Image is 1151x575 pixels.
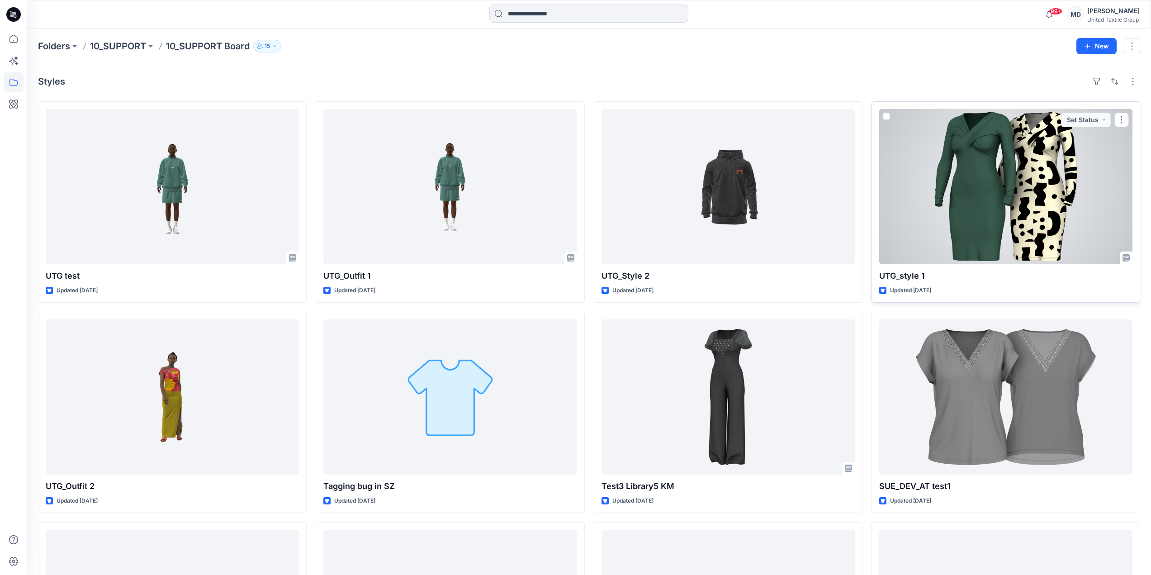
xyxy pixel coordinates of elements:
[166,40,250,52] p: 10_SUPPORT Board
[265,41,270,51] p: 15
[38,40,70,52] a: Folders
[602,319,855,475] a: Test3 Library5 KM
[323,270,577,282] p: UTG_Outfit 1
[1087,16,1140,23] div: United Textile Group
[334,286,375,295] p: Updated [DATE]
[612,286,654,295] p: Updated [DATE]
[323,109,577,264] a: UTG_Outfit 1
[323,319,577,475] a: Tagging bug in SZ
[602,270,855,282] p: UTG_Style 2
[612,496,654,506] p: Updated [DATE]
[1087,5,1140,16] div: [PERSON_NAME]
[890,286,931,295] p: Updated [DATE]
[90,40,146,52] a: 10_SUPPORT
[38,76,65,87] h4: Styles
[879,270,1132,282] p: UTG_style 1
[879,480,1132,493] p: SUE_DEV_AT test1
[253,40,281,52] button: 15
[1076,38,1117,54] button: New
[879,319,1132,475] a: SUE_DEV_AT test1
[602,480,855,493] p: Test3 Library5 KM
[46,270,299,282] p: UTG test
[46,109,299,264] a: UTG test
[334,496,375,506] p: Updated [DATE]
[890,496,931,506] p: Updated [DATE]
[602,109,855,264] a: UTG_Style 2
[1049,8,1062,15] span: 99+
[1067,6,1084,23] div: MD
[323,480,577,493] p: Tagging bug in SZ
[57,496,98,506] p: Updated [DATE]
[879,109,1132,264] a: UTG_style 1
[57,286,98,295] p: Updated [DATE]
[46,319,299,475] a: UTG_Outfit 2
[46,480,299,493] p: UTG_Outfit 2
